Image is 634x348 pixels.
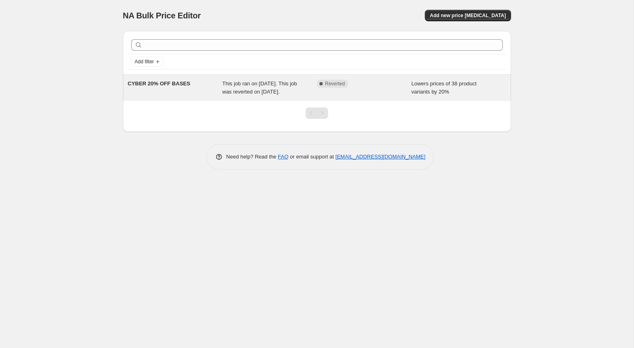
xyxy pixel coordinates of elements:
[123,11,201,20] span: NA Bulk Price Editor
[306,107,328,119] nav: Pagination
[411,80,477,95] span: Lowers prices of 38 product variants by 20%
[222,80,297,95] span: This job ran on [DATE]. This job was reverted on [DATE].
[288,154,335,160] span: or email support at
[131,57,164,67] button: Add filter
[425,10,511,21] button: Add new price [MEDICAL_DATA]
[128,80,190,87] span: CYBER 20% OFF BASES
[430,12,506,19] span: Add new price [MEDICAL_DATA]
[135,58,154,65] span: Add filter
[226,154,278,160] span: Need help? Read the
[325,80,345,87] span: Reverted
[278,154,288,160] a: FAQ
[335,154,425,160] a: [EMAIL_ADDRESS][DOMAIN_NAME]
